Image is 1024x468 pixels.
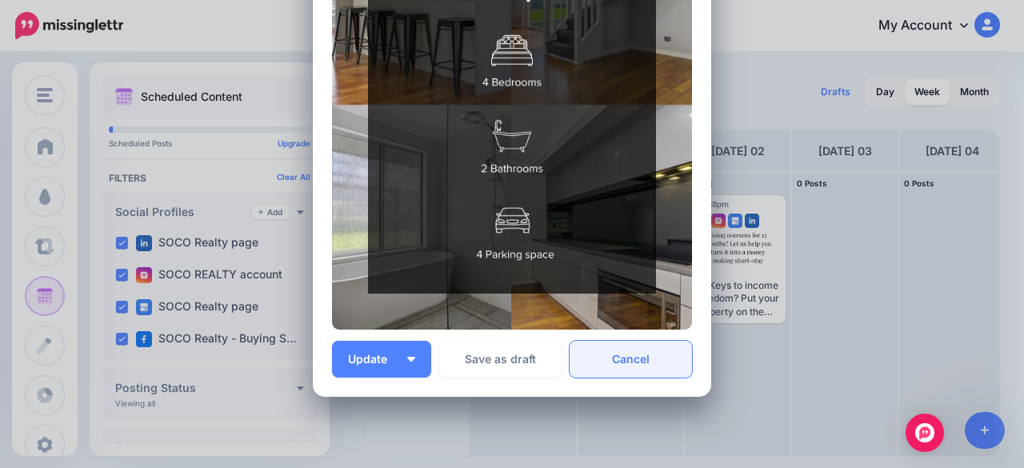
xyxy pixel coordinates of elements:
[348,354,399,365] span: Update
[407,357,415,362] img: arrow-down-white.png
[570,341,692,378] a: Cancel
[906,414,944,452] div: Open Intercom Messenger
[332,341,431,378] button: Update
[439,341,562,378] button: Save as draft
